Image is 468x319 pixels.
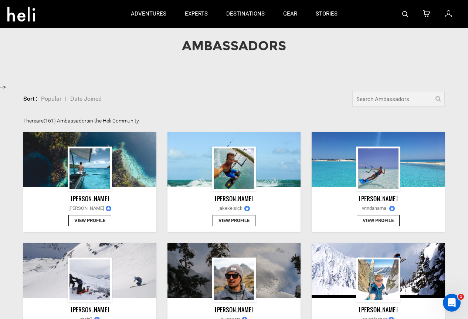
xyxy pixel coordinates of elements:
li: | [65,95,67,103]
span: s [87,118,89,124]
img: images [244,206,250,211]
img: cosumer_profile_f8af69daee6681be0564f03d6e4846e8.jpg [167,132,301,187]
img: profile_pic_bb1e5e943bc1b121af342cf4ff37a2ce.png [358,148,399,189]
span: There (161) Ambassador in the Heli Community. [23,117,318,124]
p: destinations [226,10,265,18]
img: profile_pic_1ed004d1335d8695c7c87a89b48f7a73.png [69,148,110,189]
span: Date Joined [70,95,102,102]
h1: Ambassadors [182,39,286,53]
button: View Profile [357,215,400,226]
span: jakekelsick [169,205,299,212]
img: cosumer_profile_4ae358252eb71979149ee5dd61e48de1.png [214,259,254,300]
p: experts [185,10,208,18]
button: View Profile [68,215,111,226]
img: cover_pic_104bdddf918d9a413a0f37eec698b53a.png [23,243,156,298]
img: profile_pic_8ce5c80a08b0c42770a985a807c15334.png [214,148,254,189]
img: images [389,206,395,211]
iframe: Intercom live chat [443,294,461,312]
img: search-bar-icon.svg [402,11,408,17]
img: cover_pic_b1bb1b253375fba2407033fafa186cae.png [312,243,445,298]
img: images [106,206,111,211]
li: Sort : [23,95,37,103]
span: 1 [458,294,464,300]
a: [PERSON_NAME][PERSON_NAME]images [23,195,156,215]
img: cover_pic_c47e49c3719c2dc6f3b7d45f4fe2f62f.png [23,132,156,187]
span: vrindahamal [313,205,443,212]
p: adventures [131,10,166,18]
span: [PERSON_NAME] [25,205,155,212]
a: [PERSON_NAME]vrindahamalimages [312,195,445,215]
img: cover_pic_588bfac37622c9998e35172fa27c3bee.png [167,243,301,298]
span: are [36,118,44,124]
img: cover_pic_7066883e4cb10efd4d0ce3aded801395.png [312,132,445,187]
input: Search Ambassadors [352,91,445,107]
span: Popular [41,95,61,102]
button: View Profile [213,215,255,226]
img: profile_pic_67a213ef9a987cdc54ac507b47e50c7f.png [358,259,399,300]
img: profile_pic_46cd9d56a0c1c30291cdbf6feee37ebe.png [69,259,110,300]
a: [PERSON_NAME]jakekelsickimages [167,195,301,215]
